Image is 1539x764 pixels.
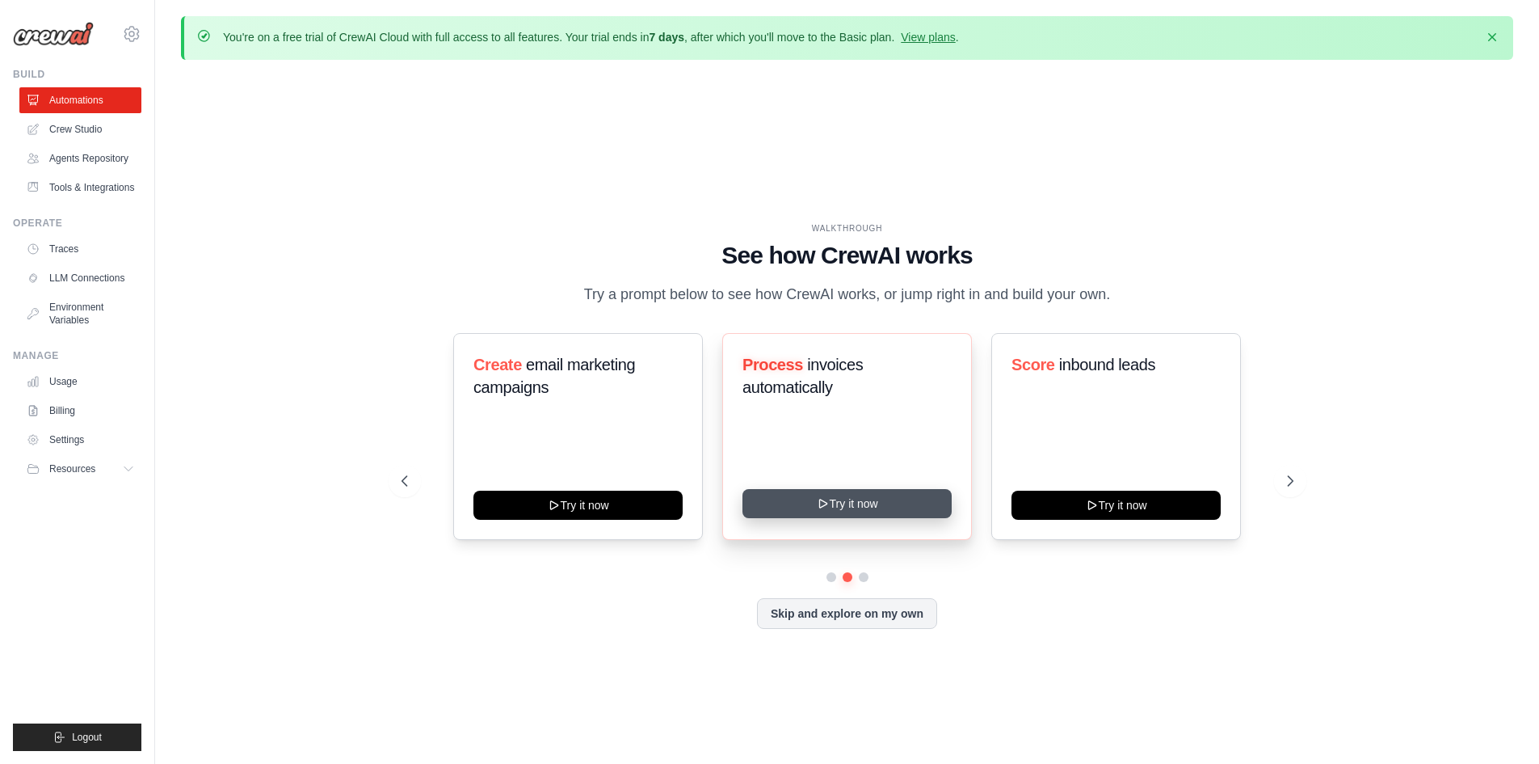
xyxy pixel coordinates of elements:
[576,283,1119,306] p: Try a prompt below to see how CrewAI works, or jump right in and build your own.
[402,222,1293,234] div: WALKTHROUGH
[13,68,141,81] div: Build
[19,369,141,395] a: Usage
[223,29,959,45] p: You're on a free trial of CrewAI Cloud with full access to all features. Your trial ends in , aft...
[742,356,803,374] span: Process
[901,31,955,44] a: View plans
[19,236,141,262] a: Traces
[742,356,863,396] span: invoices automatically
[19,265,141,291] a: LLM Connections
[757,598,937,629] button: Skip and explore on my own
[13,22,94,46] img: Logo
[402,241,1293,270] h1: See how CrewAI works
[1011,491,1221,520] button: Try it now
[19,398,141,424] a: Billing
[13,349,141,362] div: Manage
[473,356,635,396] span: email marketing campaigns
[49,462,95,475] span: Resources
[19,294,141,333] a: Environment Variables
[19,456,141,482] button: Resources
[473,491,683,520] button: Try it now
[19,87,141,113] a: Automations
[72,731,102,744] span: Logout
[13,217,141,230] div: Operate
[19,427,141,453] a: Settings
[13,724,141,751] button: Logout
[649,31,684,44] strong: 7 days
[19,116,141,142] a: Crew Studio
[1458,686,1539,764] iframe: Chat Widget
[19,175,141,200] a: Tools & Integrations
[742,489,952,518] button: Try it now
[473,356,522,374] span: Create
[1011,356,1055,374] span: Score
[19,146,141,171] a: Agents Repository
[1059,356,1155,374] span: inbound leads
